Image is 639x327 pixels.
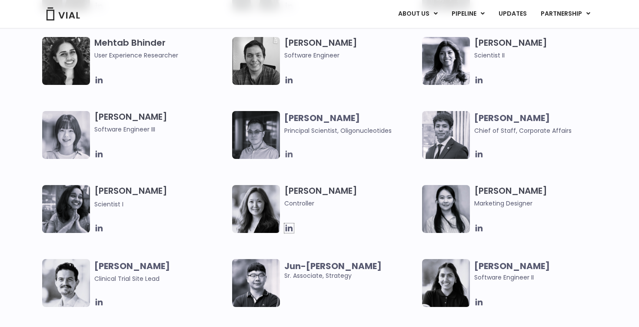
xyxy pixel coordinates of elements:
span: Sr. Associate, Strategy [284,261,418,280]
span: Controller [284,199,418,208]
span: Software Engineer III [94,125,228,134]
img: Image of woman named Ritu smiling [422,37,470,85]
span: Principal Scientist, Oligonucleotides [284,126,392,135]
a: PARTNERSHIPMenu Toggle [534,7,597,21]
img: Smiling woman named Yousun [422,185,470,233]
b: [PERSON_NAME] [284,112,360,124]
img: Vial Logo [46,7,80,20]
span: Scientist II [474,51,608,60]
span: Scientist I [94,200,123,209]
img: Image of smiling man named Glenn [42,259,90,307]
h3: [PERSON_NAME] [284,37,418,60]
img: Image of smiling woman named Aleina [232,185,280,233]
img: Mehtab Bhinder [42,37,90,85]
b: Jun-[PERSON_NAME] [284,260,382,272]
h3: Mehtab Bhinder [94,37,228,60]
h3: [PERSON_NAME] [474,37,608,60]
a: ABOUT USMenu Toggle [391,7,444,21]
img: Headshot of smiling of smiling man named Wei-Sheng [232,111,280,159]
img: A black and white photo of a man smiling, holding a vial. [232,37,280,85]
span: Software Engineer II [474,273,534,282]
h3: [PERSON_NAME] [474,185,608,208]
img: Image of smiling man named Jun-Goo [232,259,280,307]
img: Headshot of smiling woman named Sneha [42,185,90,233]
b: [PERSON_NAME] [474,260,550,272]
span: Software Engineer [284,51,418,60]
img: Image of smiling woman named Tanvi [422,259,470,307]
span: User Experience Researcher [94,51,228,60]
span: Clinical Trial Site Lead [94,274,160,283]
h3: [PERSON_NAME] [94,185,228,209]
span: Marketing Designer [474,199,608,208]
a: PIPELINEMenu Toggle [445,7,491,21]
h3: [PERSON_NAME] [284,185,418,208]
b: [PERSON_NAME] [94,260,170,272]
a: UPDATES [492,7,533,21]
img: Tina [42,111,90,159]
b: [PERSON_NAME] [474,112,550,124]
span: Chief of Staff, Corporate Affairs [474,126,572,135]
h3: [PERSON_NAME] [94,111,228,134]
